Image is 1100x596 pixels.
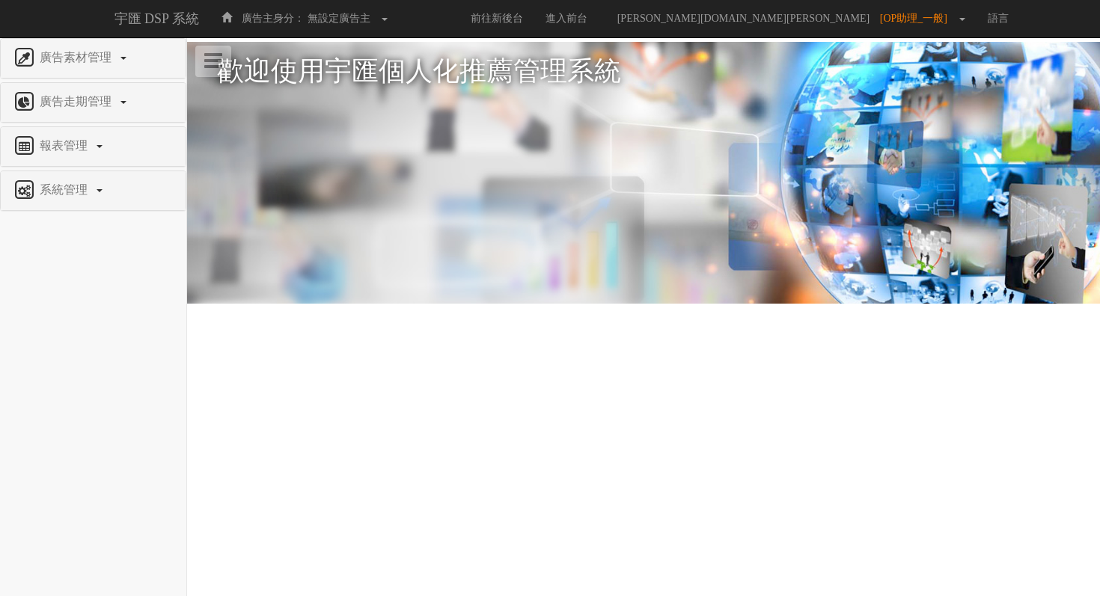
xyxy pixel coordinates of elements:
[217,57,1070,87] h1: 歡迎使用宇匯個人化推薦管理系統
[36,51,119,64] span: 廣告素材管理
[36,183,95,196] span: 系統管理
[880,13,955,24] span: [OP助理_一般]
[610,13,878,24] span: [PERSON_NAME][DOMAIN_NAME][PERSON_NAME]
[12,135,174,159] a: 報表管理
[12,179,174,203] a: 系統管理
[36,139,95,152] span: 報表管理
[36,95,119,108] span: 廣告走期管理
[12,90,174,114] a: 廣告走期管理
[308,13,370,24] span: 無設定廣告主
[12,46,174,70] a: 廣告素材管理
[242,13,305,24] span: 廣告主身分：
